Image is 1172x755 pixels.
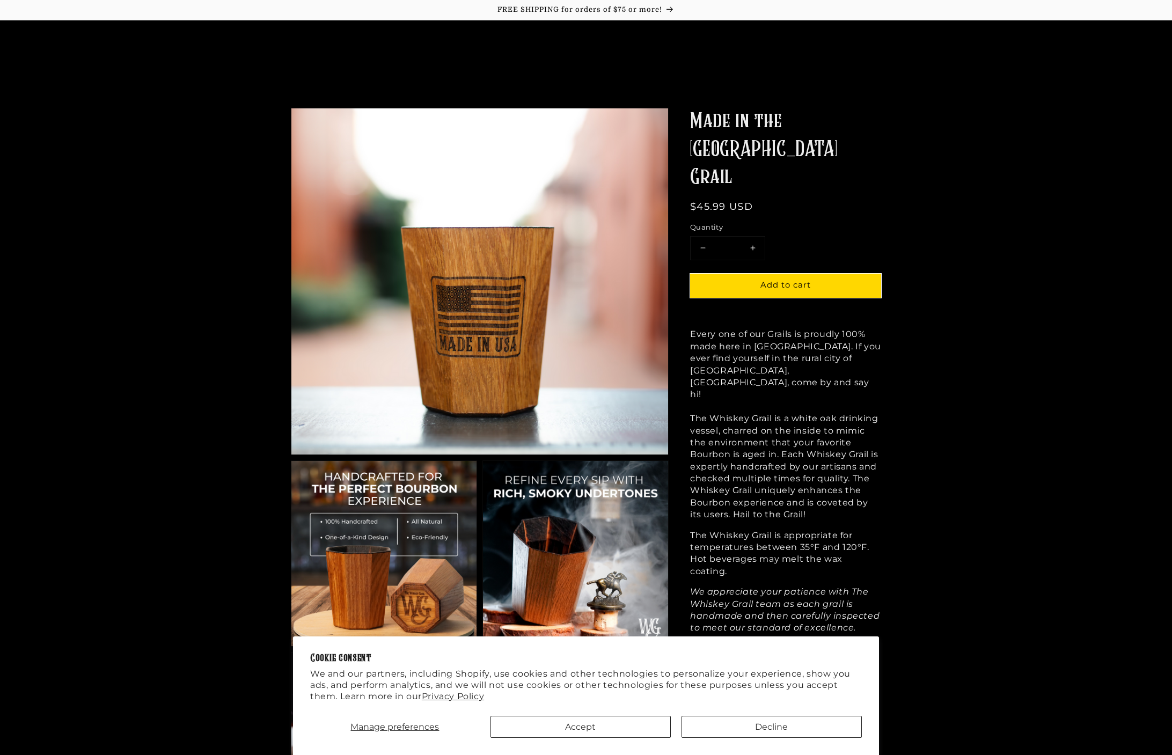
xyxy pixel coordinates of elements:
[690,108,881,192] h1: Made in the [GEOGRAPHIC_DATA] Grail
[310,654,862,664] h2: Cookie consent
[760,280,811,290] span: Add to cart
[350,722,439,732] span: Manage preferences
[690,201,753,212] span: $45.99 USD
[690,274,881,298] button: Add to cart
[690,530,869,576] span: The Whiskey Grail is appropriate for temperatures between 35°F and 120°F. Hot beverages may melt ...
[490,716,671,738] button: Accept
[310,669,862,702] p: We and our partners, including Shopify, use cookies and other technologies to personalize your ex...
[310,716,480,738] button: Manage preferences
[690,222,881,233] label: Quantity
[483,461,668,646] img: Grail Benefits
[422,691,484,701] a: Privacy Policy
[690,587,880,633] em: We appreciate your patience with The Whiskey Grail team as each grail is handmade and then carefu...
[682,716,862,738] button: Decline
[690,328,881,521] p: Every one of our Grails is proudly 100% made here in [GEOGRAPHIC_DATA]. If you ever find yourself...
[11,5,1161,14] p: FREE SHIPPING for orders of $75 or more!
[291,461,477,646] img: Grail Benefits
